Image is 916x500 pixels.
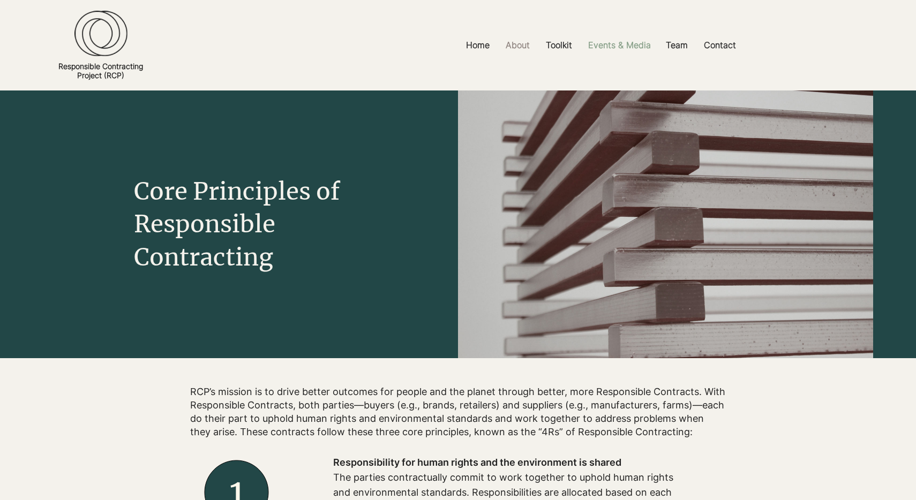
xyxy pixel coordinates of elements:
p: Contact [699,33,741,57]
a: Team [658,33,696,57]
nav: Site [329,33,873,57]
span: Responsibility for human rights and the environment is shared [333,457,621,468]
a: Contact [696,33,744,57]
h2: RCP’s mission is to drive better outcomes for people and the planet through better, more Responsi... [190,385,726,439]
img: pexels-noahdwilke-68725_edited.jpg [458,90,873,358]
p: About [500,33,535,57]
p: Home [461,33,495,57]
a: Responsible ContractingProject (RCP) [58,62,143,80]
a: Events & Media [580,33,658,57]
h1: Core Principles of Responsible Contracting [134,175,374,274]
p: Events & Media [583,33,656,57]
a: Home [458,33,498,57]
p: Toolkit [540,33,577,57]
p: Team [660,33,693,57]
a: About [498,33,538,57]
a: Toolkit [538,33,580,57]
